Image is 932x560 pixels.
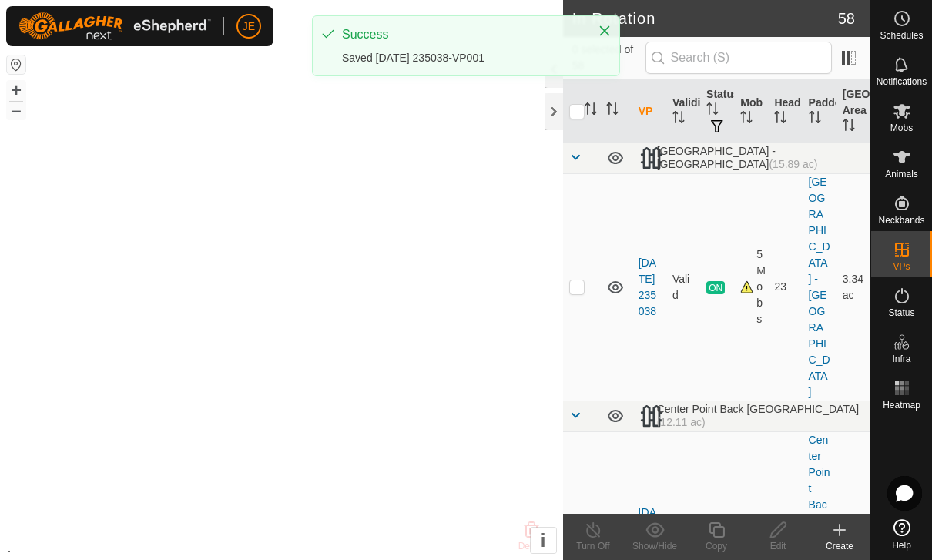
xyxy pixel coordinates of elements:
[774,113,786,126] p-sorticon: Activate to sort
[342,50,582,66] div: Saved [DATE] 235038-VP001
[809,113,821,126] p-sorticon: Activate to sort
[768,80,802,143] th: Head
[809,539,870,553] div: Create
[342,25,582,44] div: Success
[892,354,910,364] span: Infra
[7,101,25,119] button: –
[700,80,734,143] th: Status
[871,513,932,556] a: Help
[740,113,753,126] p-sorticon: Activate to sort
[639,403,864,429] div: Center Point Back [GEOGRAPHIC_DATA]
[18,12,211,40] img: Gallagher Logo
[594,20,615,42] button: Close
[843,121,855,133] p-sorticon: Activate to sort
[672,113,685,126] p-sorticon: Activate to sort
[624,539,686,553] div: Show/Hide
[838,7,855,30] span: 58
[836,173,870,401] td: 3.34 ac
[666,173,700,401] td: Valid
[893,262,910,271] span: VPs
[572,9,838,28] h2: In Rotation
[809,176,830,398] a: [GEOGRAPHIC_DATA] - [GEOGRAPHIC_DATA]
[639,145,864,171] div: [GEOGRAPHIC_DATA] - [GEOGRAPHIC_DATA]
[531,528,556,553] button: i
[769,158,817,170] span: (15.89 ac)
[747,539,809,553] div: Edit
[734,80,768,143] th: Mob
[740,246,762,327] div: 5 Mobs
[888,308,914,317] span: Status
[645,42,832,74] input: Search (S)
[657,416,706,428] span: (12.11 ac)
[220,540,278,554] a: Privacy Policy
[890,123,913,132] span: Mobs
[666,80,700,143] th: Validity
[877,77,927,86] span: Notifications
[7,55,25,74] button: Reset Map
[606,105,619,117] p-sorticon: Activate to sort
[883,401,920,410] span: Heatmap
[836,80,870,143] th: [GEOGRAPHIC_DATA] Area
[639,257,656,317] a: [DATE] 235038
[562,539,624,553] div: Turn Off
[880,31,923,40] span: Schedules
[632,80,666,143] th: VP
[878,216,924,225] span: Neckbands
[297,540,342,554] a: Contact Us
[706,281,725,294] span: ON
[706,105,719,117] p-sorticon: Activate to sort
[768,173,802,401] td: 23
[541,530,546,551] span: i
[585,105,597,117] p-sorticon: Activate to sort
[885,169,918,179] span: Animals
[686,539,747,553] div: Copy
[7,81,25,99] button: +
[892,541,911,550] span: Help
[803,80,836,143] th: Paddock
[243,18,255,35] span: JE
